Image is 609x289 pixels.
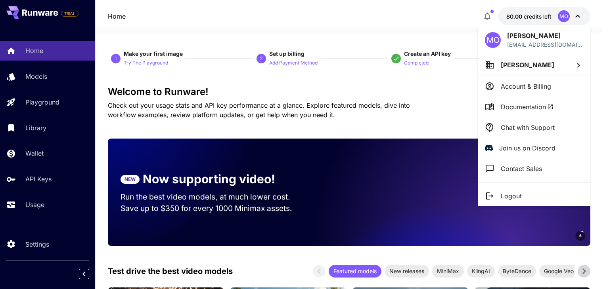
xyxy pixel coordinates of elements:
p: Contact Sales [501,164,542,173]
div: team_ai@infiniteloop.co.jp [507,40,583,49]
p: Logout [501,191,522,201]
button: [PERSON_NAME] [478,54,590,76]
p: Chat with Support [501,123,555,132]
p: [PERSON_NAME] [507,31,583,40]
p: Join us on Discord [499,143,555,153]
div: MO [485,32,501,48]
span: [PERSON_NAME] [501,61,554,69]
p: [EMAIL_ADDRESS][DOMAIN_NAME] [507,40,583,49]
p: Account & Billing [501,82,551,91]
span: Documentation [501,102,553,112]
